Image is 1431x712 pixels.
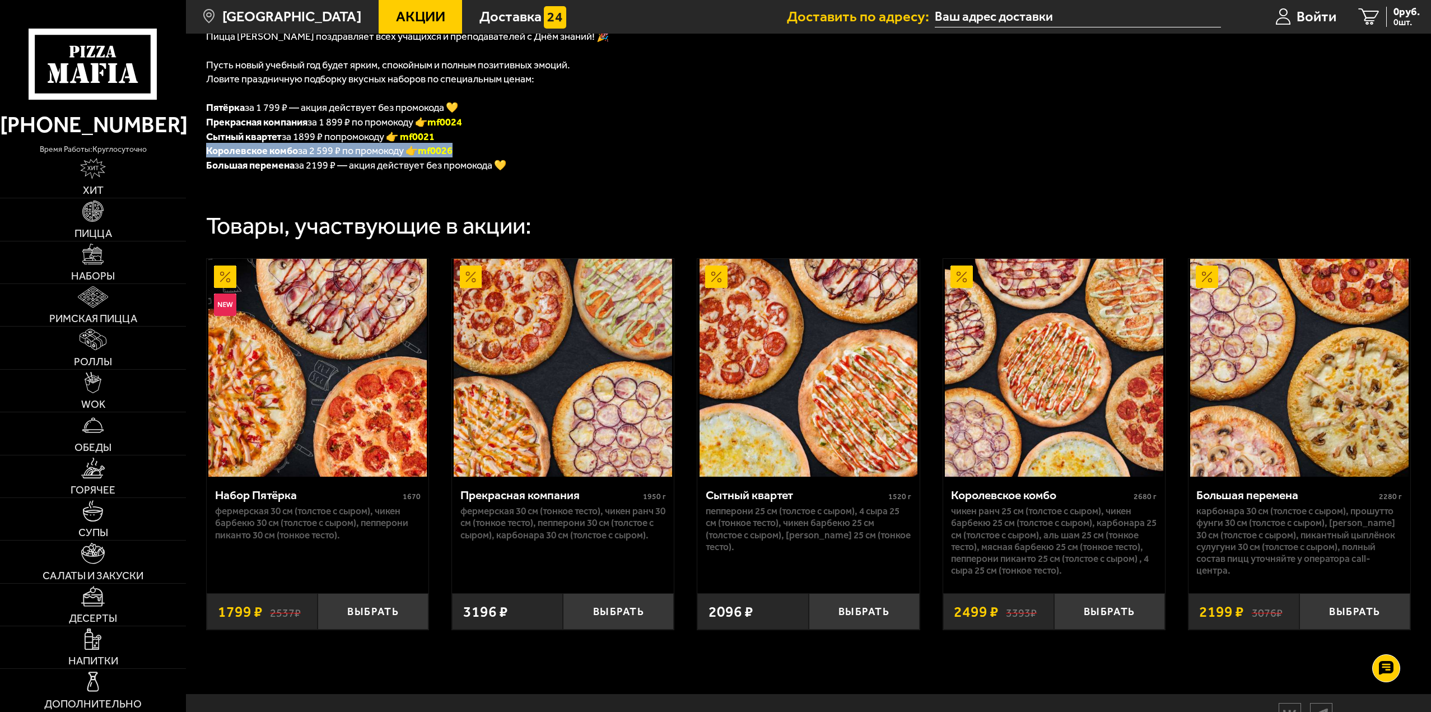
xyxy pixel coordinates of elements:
img: Сытный квартет [700,259,918,477]
img: Акционный [460,266,482,288]
span: Наборы [71,271,115,281]
span: Салаты и закуски [43,570,143,581]
b: Большая перемена [206,159,295,171]
a: АкционныйПрекрасная компания [452,259,674,477]
img: Акционный [1196,266,1218,288]
button: Выбрать [1299,593,1410,630]
span: 1520 г [888,492,911,501]
span: 2199 ₽ [1199,603,1244,621]
span: Обеды [74,442,111,453]
button: Выбрать [318,593,428,630]
span: WOK [81,399,105,409]
span: Римская пицца [49,313,137,324]
font: за 2199 ₽ — акция действует без промокода 💛 [206,159,506,171]
img: Новинка [214,294,236,316]
span: Ловите праздничную подборку вкусных наборов по специальным ценам: [206,73,534,85]
s: 3076 ₽ [1252,604,1283,619]
img: Набор Пятёрка [208,259,427,477]
img: Прекрасная компания [454,259,672,477]
span: 0 шт. [1393,18,1420,27]
span: Горячее [71,485,115,495]
font: mf0024 [427,116,462,128]
span: Напитки [68,655,118,666]
span: за 2 599 ₽ по промокоду 👉 [206,145,453,157]
p: Карбонара 30 см (толстое с сыром), Прошутто Фунги 30 см (толстое с сыром), [PERSON_NAME] 30 см (т... [1196,505,1402,577]
b: Королевское комбо [206,145,298,157]
div: Товары, участвующие в акции: [206,214,532,238]
span: Пусть новый учебный год будет ярким, спокойным и полным позитивных эмоций. [206,59,570,71]
div: Набор Пятёрка [215,488,400,502]
a: АкционныйСытный квартет [697,259,919,477]
span: Хит [83,185,104,196]
span: за 1 899 ₽ по промокоду 👉 [206,116,462,128]
img: 15daf4d41897b9f0e9f617042186c801.svg [544,6,566,29]
img: Большая перемена [1190,259,1409,477]
font: mf0021 [400,131,435,143]
p: Чикен Ранч 25 см (толстое с сыром), Чикен Барбекю 25 см (толстое с сыром), Карбонара 25 см (толст... [951,505,1157,577]
p: Фермерская 30 см (тонкое тесто), Чикен Ранч 30 см (тонкое тесто), Пепперони 30 см (толстое с сыро... [460,505,666,541]
a: АкционныйНовинкаНабор Пятёрка [207,259,428,477]
span: 2499 ₽ [954,603,999,621]
span: Доставить по адресу: [787,10,935,24]
span: 1799 ₽ [218,603,263,621]
span: за 1899 ₽ попромокоду 👉 [206,131,435,143]
p: Пепперони 25 см (толстое с сыром), 4 сыра 25 см (тонкое тесто), Чикен Барбекю 25 см (толстое с сы... [706,505,911,553]
div: Большая перемена [1196,488,1376,502]
img: Акционный [214,266,236,288]
button: Выбрать [1054,593,1165,630]
div: Королевское комбо [951,488,1131,502]
span: Пицца [PERSON_NAME] поздравляет всех учащихся и преподавателей с Днём знаний! 🎉 [206,30,609,43]
b: Сытный квартет [206,131,282,143]
s: 2537 ₽ [270,604,301,619]
img: Королевское комбо [945,259,1163,477]
button: Выбрать [563,593,674,630]
p: Фермерская 30 см (толстое с сыром), Чикен Барбекю 30 см (толстое с сыром), Пепперони Пиканто 30 с... [215,505,421,541]
span: 2096 ₽ [708,603,753,621]
span: за 1 799 ₽ — акция действует без промокода 💛 [206,101,458,114]
button: Выбрать [809,593,920,630]
span: 0 руб. [1393,7,1420,17]
span: Роллы [74,356,112,367]
input: Ваш адрес доставки [935,7,1221,27]
span: Войти [1297,10,1336,24]
span: 3196 ₽ [463,603,508,621]
span: 1950 г [643,492,666,501]
img: Акционный [950,266,973,288]
span: Супы [78,527,108,538]
span: 2280 г [1379,492,1402,501]
span: Пицца [74,228,112,239]
span: Акции [396,10,445,24]
b: Пятёрка [206,101,245,114]
span: Десерты [69,613,117,623]
a: АкционныйКоролевское комбо [943,259,1165,477]
b: Прекрасная компания [206,116,307,128]
span: 1670 [403,492,421,501]
span: [GEOGRAPHIC_DATA] [222,10,361,24]
a: АкционныйБольшая перемена [1188,259,1410,477]
span: 2680 г [1134,492,1157,501]
img: Акционный [705,266,728,288]
span: Дополнительно [44,699,142,709]
div: Сытный квартет [706,488,885,502]
font: mf0026 [418,145,453,157]
span: Доставка [479,10,542,24]
s: 3393 ₽ [1006,604,1037,619]
div: Прекрасная компания [460,488,640,502]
